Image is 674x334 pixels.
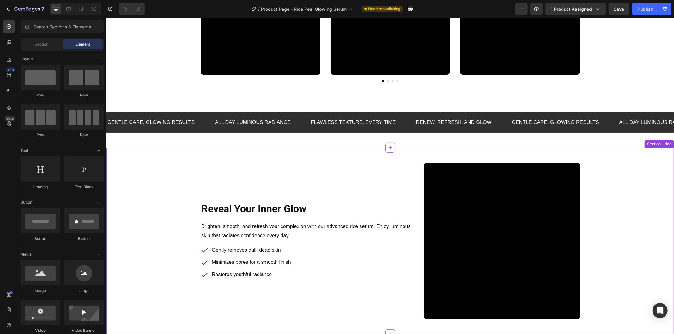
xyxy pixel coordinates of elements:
[368,6,400,12] span: Need republishing
[310,100,385,109] p: Renew, refresh, and glow
[64,92,104,98] div: Row
[21,56,33,62] span: Layout
[318,145,473,301] video: Video
[21,148,28,153] span: Text
[21,20,104,33] input: Search Sections & Elements
[21,200,32,205] span: Button
[614,6,624,12] span: Save
[21,184,60,190] div: Heading
[106,18,674,334] iframe: Design area
[94,184,313,199] h2: Reveal Your Inner Glow
[21,92,60,98] div: Row
[513,100,589,109] p: All Day Luminous Radiance
[551,6,592,12] span: 1 product assigned
[64,184,104,190] div: Text Block
[1,100,88,109] p: Gentle care, glowing results
[21,251,32,257] span: Media
[258,6,260,12] span: /
[105,228,185,237] p: Gently removes dull, dead skin
[94,145,104,156] span: Toggle open
[6,67,15,72] div: 450
[539,123,566,129] div: Section - rice
[280,62,282,64] button: Dot
[545,3,606,15] button: 1 product assigned
[108,100,184,109] p: All Day Luminous Radiance
[21,288,60,294] div: Image
[64,328,104,333] div: Video Banner
[21,328,60,333] div: Video
[609,3,629,15] button: Save
[119,3,145,15] div: Undo/Redo
[204,100,289,109] p: Flawless texture, every time
[76,41,90,47] span: Element
[21,236,60,242] div: Button
[95,204,312,223] p: Brighten, smooth, and refresh your complexion with our advanced rice serum. Enjoy luminous skin t...
[94,197,104,207] span: Toggle open
[35,41,49,47] span: Section
[3,3,47,15] button: 7
[94,54,104,64] span: Toggle open
[405,100,493,109] p: Gentle care, glowing results
[637,6,653,12] div: Publish
[632,3,659,15] button: Publish
[41,5,44,13] p: 7
[64,132,104,138] div: Row
[261,6,347,12] span: Product Page - Rice Peel Glowing Serum
[5,116,15,121] div: Beta
[653,303,668,318] div: Open Intercom Messenger
[276,62,278,64] button: Dot
[94,249,104,259] span: Toggle open
[64,236,104,242] div: Button
[105,240,185,249] p: Minimizes pores for a smooth finish
[21,132,60,138] div: Row
[285,62,287,64] button: Dot
[64,288,104,294] div: Image
[290,62,292,64] button: Dot
[105,252,185,262] p: Restores youthful radiance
